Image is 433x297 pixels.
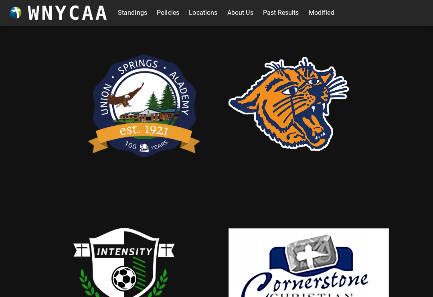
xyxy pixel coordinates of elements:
a: About Us [227,6,253,19]
a: Past Results [263,6,299,19]
img: usa.png [84,42,204,166]
h3: WNYCAA [28,2,109,24]
img: wnycaaBall.png [10,7,22,19]
img: rsd.png [229,57,349,151]
a: Standings [118,6,147,19]
a: Policies [157,6,179,19]
a: Modified [309,6,334,19]
a: Locations [189,6,217,19]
